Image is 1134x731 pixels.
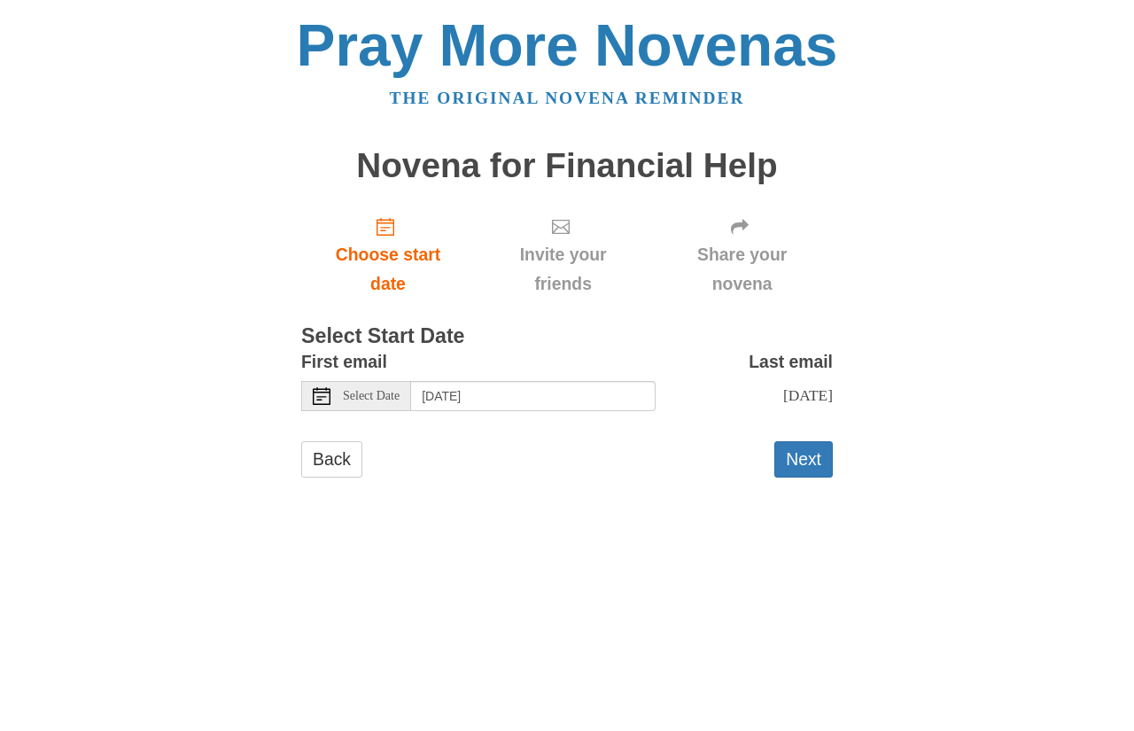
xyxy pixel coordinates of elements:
[783,386,833,404] span: [DATE]
[493,240,633,299] span: Invite your friends
[651,202,833,307] div: Click "Next" to confirm your start date first.
[301,147,833,185] h1: Novena for Financial Help
[319,240,457,299] span: Choose start date
[301,441,362,478] a: Back
[669,240,815,299] span: Share your novena
[301,325,833,348] h3: Select Start Date
[301,347,387,377] label: First email
[301,202,475,307] a: Choose start date
[475,202,651,307] div: Click "Next" to confirm your start date first.
[343,390,400,402] span: Select Date
[749,347,833,377] label: Last email
[390,89,745,107] a: The original novena reminder
[774,441,833,478] button: Next
[297,12,838,78] a: Pray More Novenas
